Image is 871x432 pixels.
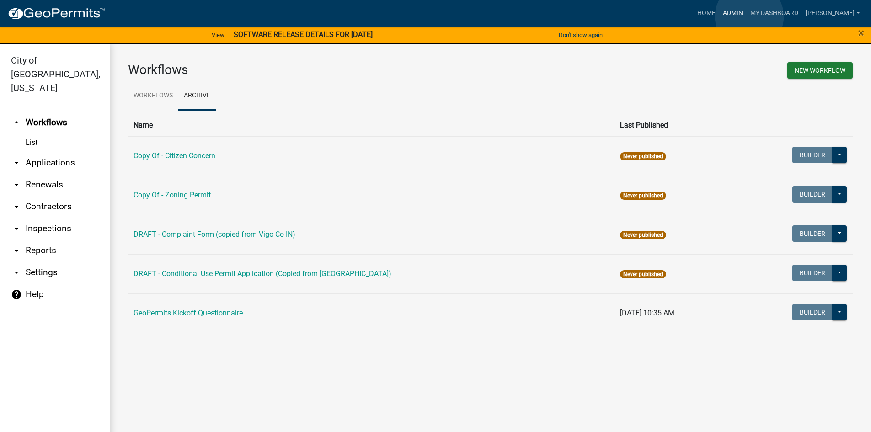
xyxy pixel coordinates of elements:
a: Admin [719,5,747,22]
button: Don't show again [555,27,606,43]
span: × [858,27,864,39]
a: Workflows [128,81,178,111]
button: Builder [792,304,833,320]
a: GeoPermits Kickoff Questionnaire [134,309,243,317]
a: [PERSON_NAME] [802,5,864,22]
h3: Workflows [128,62,484,78]
i: arrow_drop_down [11,179,22,190]
th: Last Published [615,114,733,136]
a: View [208,27,228,43]
i: arrow_drop_down [11,267,22,278]
strong: SOFTWARE RELEASE DETAILS FOR [DATE] [234,30,373,39]
i: arrow_drop_down [11,245,22,256]
span: [DATE] 10:35 AM [620,309,674,317]
button: New Workflow [787,62,853,79]
button: Builder [792,225,833,242]
a: Archive [178,81,216,111]
a: Copy Of - Zoning Permit [134,191,211,199]
a: DRAFT - Complaint Form (copied from Vigo Co IN) [134,230,295,239]
i: arrow_drop_down [11,157,22,168]
span: Never published [620,152,666,160]
th: Name [128,114,615,136]
button: Builder [792,186,833,203]
a: My Dashboard [747,5,802,22]
button: Builder [792,265,833,281]
span: Never published [620,231,666,239]
i: arrow_drop_up [11,117,22,128]
i: arrow_drop_down [11,201,22,212]
span: Never published [620,192,666,200]
a: DRAFT - Conditional Use Permit Application (Copied from [GEOGRAPHIC_DATA]) [134,269,391,278]
a: Copy Of - Citizen Concern [134,151,215,160]
button: Builder [792,147,833,163]
a: Home [694,5,719,22]
button: Close [858,27,864,38]
i: arrow_drop_down [11,223,22,234]
span: Never published [620,270,666,278]
i: help [11,289,22,300]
